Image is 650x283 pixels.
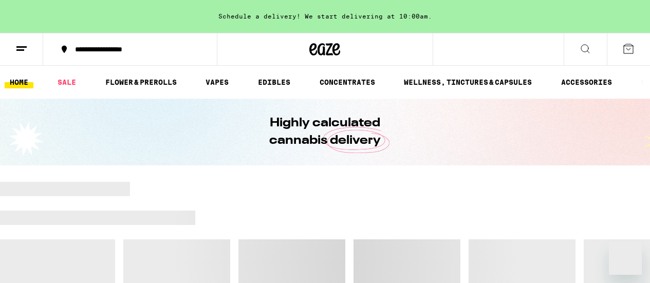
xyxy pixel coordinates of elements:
a: ACCESSORIES [556,76,617,88]
a: EDIBLES [253,76,295,88]
iframe: Button to launch messaging window [609,242,642,275]
h1: Highly calculated cannabis delivery [240,115,410,149]
a: HOME [5,76,33,88]
a: CONCENTRATES [314,76,380,88]
a: VAPES [200,76,234,88]
a: SALE [52,76,81,88]
a: FLOWER & PREROLLS [100,76,182,88]
a: WELLNESS, TINCTURES & CAPSULES [399,76,537,88]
